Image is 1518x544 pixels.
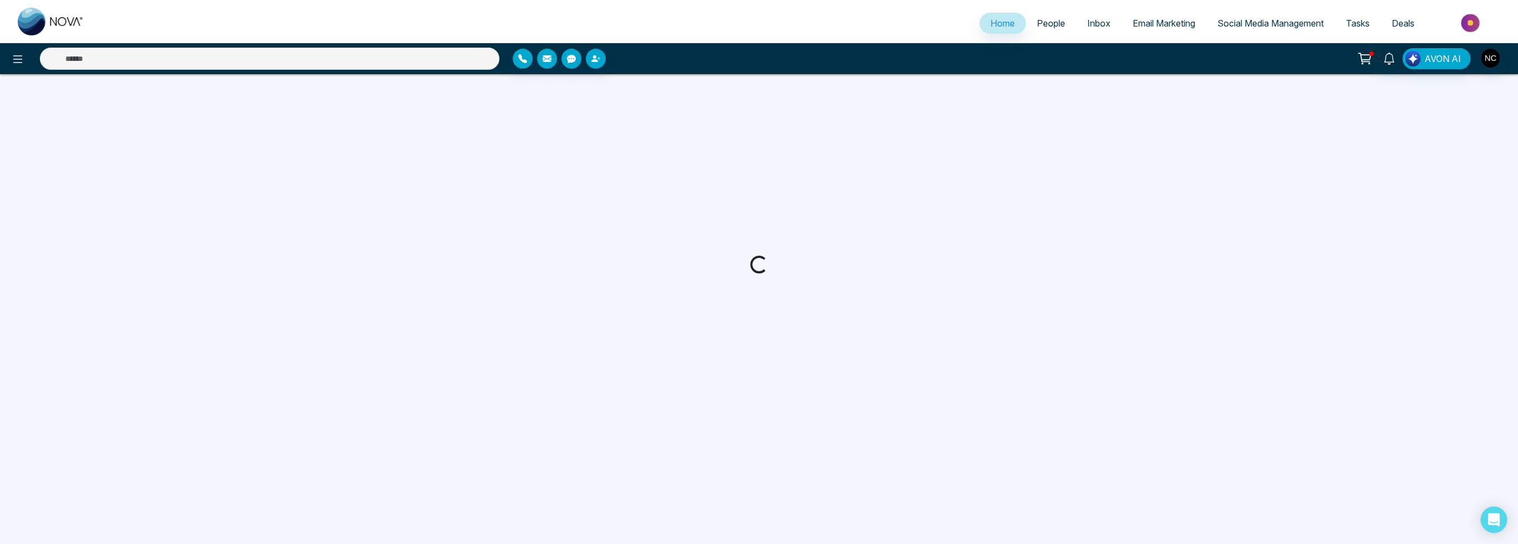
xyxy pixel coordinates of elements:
[1122,13,1206,34] a: Email Marketing
[979,13,1026,34] a: Home
[1424,52,1461,65] span: AVON AI
[1026,13,1076,34] a: People
[1405,51,1421,66] img: Lead Flow
[1037,18,1065,29] span: People
[1381,13,1426,34] a: Deals
[1392,18,1414,29] span: Deals
[1087,18,1111,29] span: Inbox
[1217,18,1324,29] span: Social Media Management
[1481,49,1500,68] img: User Avatar
[1076,13,1122,34] a: Inbox
[1346,18,1370,29] span: Tasks
[990,18,1015,29] span: Home
[1402,48,1470,69] button: AVON AI
[1133,18,1195,29] span: Email Marketing
[1206,13,1335,34] a: Social Media Management
[1335,13,1381,34] a: Tasks
[18,8,84,35] img: Nova CRM Logo
[1431,11,1511,35] img: Market-place.gif
[1480,506,1507,533] div: Open Intercom Messenger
